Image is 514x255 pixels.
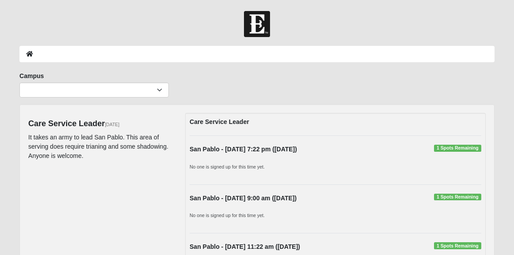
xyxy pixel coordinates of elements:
strong: San Pablo - [DATE] 9:00 am ([DATE]) [190,195,297,202]
img: Church of Eleven22 Logo [244,11,270,37]
span: 1 Spots Remaining [434,145,481,152]
span: 1 Spots Remaining [434,242,481,249]
p: It takes an army to lead San Pablo. This area of serving does require trianing and some shadowing... [28,133,172,161]
strong: San Pablo - [DATE] 7:22 pm ([DATE]) [190,146,297,153]
small: [DATE] [105,122,119,127]
strong: San Pablo - [DATE] 11:22 am ([DATE]) [190,243,300,250]
small: No one is signed up for this time yet. [190,213,265,218]
span: 1 Spots Remaining [434,194,481,201]
small: No one is signed up for this time yet. [190,164,265,169]
strong: Care Service Leader [190,118,249,125]
h4: Care Service Leader [28,119,172,129]
label: Campus [19,71,44,80]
